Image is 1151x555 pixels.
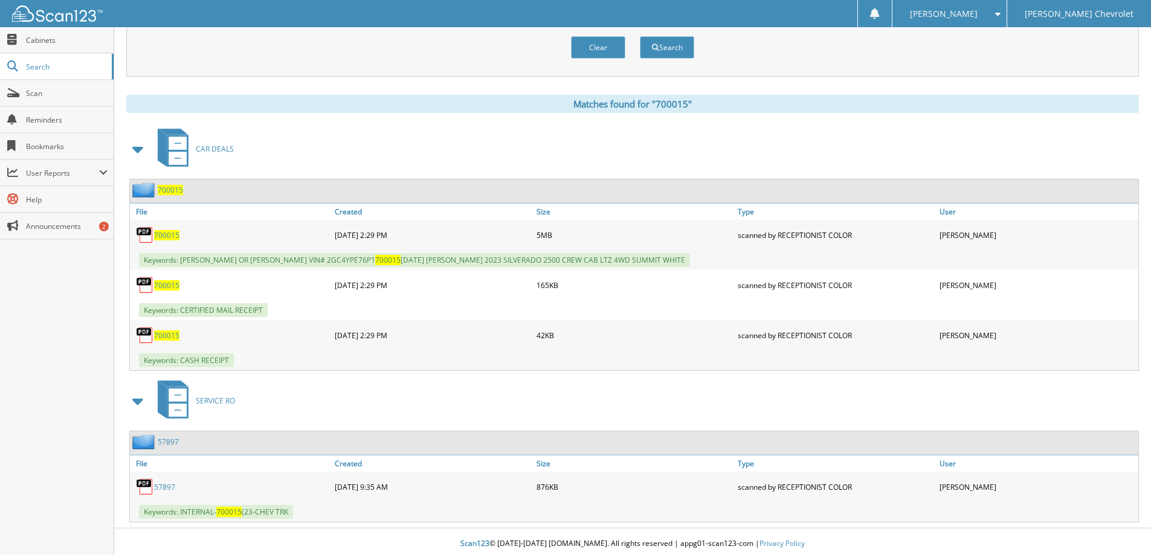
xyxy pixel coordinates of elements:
[158,437,179,447] a: 57897
[937,273,1138,297] div: [PERSON_NAME]
[26,194,108,205] span: Help
[735,204,937,220] a: Type
[460,538,489,548] span: Scan123
[136,478,154,496] img: PDF.png
[910,10,978,18] span: [PERSON_NAME]
[534,455,735,472] a: Size
[26,88,108,98] span: Scan
[139,505,293,519] span: Keywords: INTERNAL- (23-CHEV TRK
[196,396,235,406] span: SERVICE RO
[132,182,158,197] img: folder2.png
[937,223,1138,247] div: [PERSON_NAME]
[534,273,735,297] div: 165KB
[332,455,534,472] a: Created
[139,353,234,367] span: Keywords: CASH RECEIPT
[534,323,735,347] div: 42KB
[735,223,937,247] div: scanned by RECEPTIONIST COLOR
[154,230,179,240] a: 700015
[196,144,234,154] span: CAR DEALS
[1091,497,1151,555] iframe: Chat Widget
[26,35,108,45] span: Cabinets
[937,204,1138,220] a: User
[735,323,937,347] div: scanned by RECEPTIONIST COLOR
[332,204,534,220] a: Created
[640,36,694,59] button: Search
[534,204,735,220] a: Size
[937,323,1138,347] div: [PERSON_NAME]
[136,326,154,344] img: PDF.png
[136,226,154,244] img: PDF.png
[375,255,401,265] span: 700015
[26,221,108,231] span: Announcements
[332,323,534,347] div: [DATE] 2:29 PM
[332,273,534,297] div: [DATE] 2:29 PM
[126,95,1139,113] div: Matches found for "700015"
[26,62,106,72] span: Search
[154,330,179,341] a: 700015
[937,475,1138,499] div: [PERSON_NAME]
[154,280,179,290] a: 700015
[534,475,735,499] div: 876KB
[1025,10,1133,18] span: [PERSON_NAME] Chevrolet
[154,482,175,492] a: 57897
[26,115,108,125] span: Reminders
[12,5,103,22] img: scan123-logo-white.svg
[571,36,625,59] button: Clear
[332,223,534,247] div: [DATE] 2:29 PM
[130,455,332,472] a: File
[332,475,534,499] div: [DATE] 9:35 AM
[759,538,805,548] a: Privacy Policy
[136,276,154,294] img: PDF.png
[139,253,690,267] span: Keywords: [PERSON_NAME] OR [PERSON_NAME] VIN# 2GC4YPE76P1 [DATE] [PERSON_NAME] 2023 SILVERADO 250...
[216,507,242,517] span: 700015
[132,434,158,449] img: folder2.png
[735,475,937,499] div: scanned by RECEPTIONIST COLOR
[26,168,99,178] span: User Reports
[130,204,332,220] a: File
[158,185,183,195] a: 700015
[139,303,268,317] span: Keywords: CERTIFIED MAIL RECEIPT
[150,377,235,425] a: SERVICE RO
[735,273,937,297] div: scanned by RECEPTIONIST COLOR
[534,223,735,247] div: 5MB
[937,455,1138,472] a: User
[26,141,108,152] span: Bookmarks
[150,125,234,173] a: CAR DEALS
[735,455,937,472] a: Type
[99,222,109,231] div: 2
